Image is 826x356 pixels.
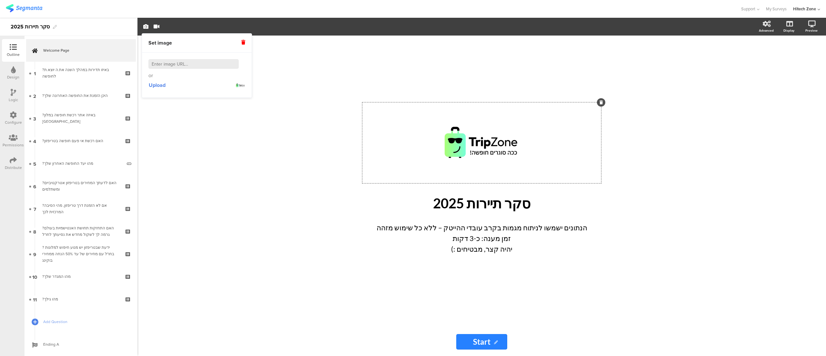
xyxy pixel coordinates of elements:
[42,225,119,238] div: ?האם התחזקות תחושת האנטישמיות בעולם גרמה לך לשקול מחדש את נסיעתך לחו"ל
[783,28,794,33] div: Display
[149,81,166,89] span: Upload
[148,72,153,79] span: or
[369,222,595,233] p: הנתונים ישמשו לניתוח מגמות בקרב עובדי ההייטק – ללא כל שימוש מזהה
[32,273,37,280] span: 10
[42,202,119,215] div: ?אם לא הזמנת דרך טריפזון, מהי הסיבה המרכזית לכך
[793,6,816,12] div: Hitech Zone
[26,175,136,197] a: 6 ?האם לדעתך המחירים בטריפזון אטרקטיביים ומשתלמים
[34,205,36,212] span: 7
[42,273,119,280] div: ?מהו המגדר שלך
[34,69,36,77] span: 1
[236,80,245,90] img: https%3A%2F%2Fd3718dnoaommpf.cloudfront.net%2Fsurvey%2Fwelcome%2F72f12e3632953f25c77f.png
[42,180,119,193] div: ?האם לדעתך המחירים בטריפזון אטרקטיביים ומשתלמים
[148,59,239,69] input: Enter image URL...
[43,47,126,54] span: Welcome Page
[369,244,595,254] p: יהיה קצר, מבטיחים :)
[369,233,595,244] p: זמן מענה: כ-3 דקות
[26,243,136,265] a: 9 ? ידעת שבטריפזון יש מנוע חיפוש למלונות בחו"ל עם מחירים של עד 50% הנחה ממחירי בוקינג
[3,142,24,148] div: Permissions
[5,165,22,171] div: Distribute
[805,28,818,33] div: Preview
[148,39,172,47] span: Set image
[26,333,136,356] a: Ending A
[33,137,36,144] span: 4
[26,130,136,152] a: 4 ?האם רכשת אי פעם חופשה בטריפזון
[26,107,136,130] a: 3 ?באיזה אתר רכשת חופשה במלון [GEOGRAPHIC_DATA]
[42,92,119,99] div: ?היכן הזמנת את החופשה האחרונה שלך
[741,6,755,12] span: Support
[33,115,36,122] span: 3
[26,265,136,288] a: 10 ?מהו המגדר שלך
[43,341,126,348] span: Ending A
[42,296,119,302] div: ?מהו גילך
[26,220,136,243] a: 8 ?האם התחזקות תחושת האנטישמיות בעולם גרמה לך לשקול מחדש את נסיעתך לחו"ל
[7,52,20,58] div: Outline
[33,296,37,303] span: 11
[42,112,119,125] div: ?באיזה אתר רכשת חופשה במלון בישראל
[26,84,136,107] a: 2 ?היכן הזמנת את החופשה האחרונה שלך
[26,62,136,84] a: 1 ?באיזו תדירות במהלך השנה את.ה יוצא.ת לחופשה
[33,183,36,190] span: 6
[33,92,36,99] span: 2
[33,250,36,257] span: 9
[26,197,136,220] a: 7 ?אם לא הזמנת דרך טריפזון, מהי הסיבה המרכזית לכך
[5,120,22,125] div: Configure
[42,244,119,264] div: ? ידעת שבטריפזון יש מנוע חיפוש למלונות בחו"ל עם מחירים של עד 50% הנחה ממחירי בוקינג
[9,97,18,103] div: Logic
[362,195,601,212] p: סקר תיירות 2025
[11,22,50,32] div: סקר תיירות 2025
[26,152,136,175] a: 5 ?מהו יעד החופשה האחרון שלך
[759,28,774,33] div: Advanced
[456,334,507,350] input: Start
[42,67,119,79] div: ?באיזו תדירות במהלך השנה את.ה יוצא.ת לחופשה
[33,228,36,235] span: 8
[42,160,122,167] div: ?מהו יעד החופשה האחרון שלך
[43,319,126,325] span: Add Question
[6,4,42,12] img: segmanta logo
[42,138,119,144] div: ?האם רכשת אי פעם חופשה בטריפזון
[26,288,136,310] a: 11 ?מהו גילך
[26,39,136,62] a: Welcome Page
[7,74,19,80] div: Design
[148,79,166,91] button: Upload
[33,160,36,167] span: 5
